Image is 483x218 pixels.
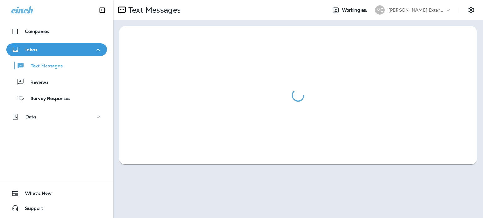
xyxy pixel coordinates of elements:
[6,75,107,88] button: Reviews
[126,5,181,15] p: Text Messages
[6,202,107,215] button: Support
[388,8,445,13] p: [PERSON_NAME] Exterminating
[6,110,107,123] button: Data
[6,92,107,105] button: Survey Responses
[6,187,107,199] button: What's New
[25,63,63,69] p: Text Messages
[342,8,369,13] span: Working as:
[6,43,107,56] button: Inbox
[24,96,70,102] p: Survey Responses
[6,59,107,72] button: Text Messages
[24,80,48,86] p: Reviews
[465,4,477,16] button: Settings
[19,191,52,198] span: What's New
[375,5,385,15] div: ME
[25,114,36,119] p: Data
[6,25,107,38] button: Companies
[25,47,37,52] p: Inbox
[25,29,49,34] p: Companies
[93,4,111,16] button: Collapse Sidebar
[19,206,43,213] span: Support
